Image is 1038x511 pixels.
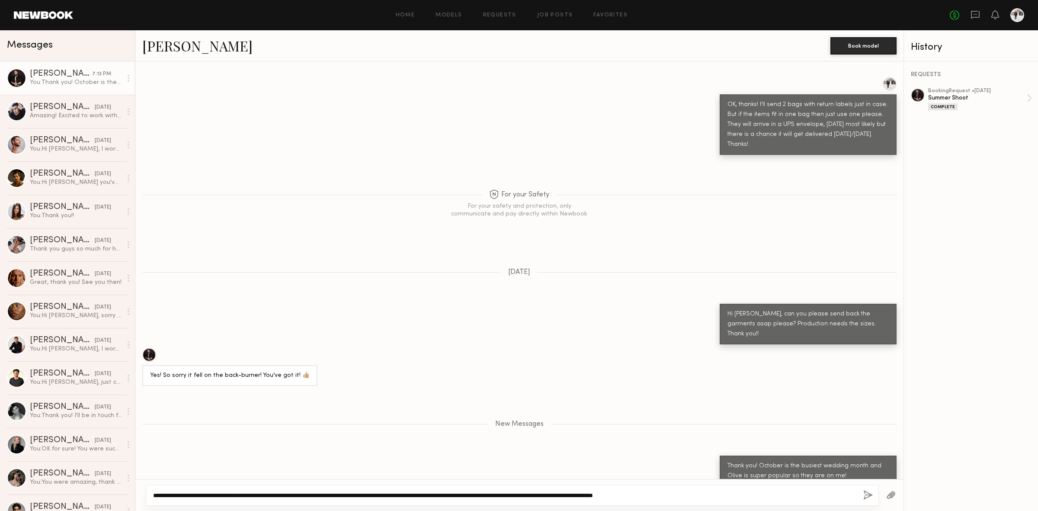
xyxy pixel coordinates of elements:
div: [PERSON_NAME] [30,270,95,278]
div: [DATE] [95,203,111,212]
span: [DATE] [508,269,530,276]
div: [PERSON_NAME] [30,303,95,312]
div: [PERSON_NAME] [30,403,95,411]
a: Requests [483,13,516,18]
div: You: Thank you! I'll be in touch for future shoots! [30,411,122,420]
div: [DATE] [95,303,111,312]
div: [DATE] [95,437,111,445]
div: Great, thank you! See you then! [30,278,122,286]
div: Yes! So sorry it fell on the back-burner! You’ve got it! 👍🏼 [150,371,310,381]
div: Thank you guys so much for having me. Was such a fun day! [30,245,122,253]
div: [DATE] [95,337,111,345]
a: bookingRequest •[DATE]Summer ShootComplete [928,88,1032,110]
div: Amazing! Excited to work with you all Again [30,112,122,120]
div: [PERSON_NAME] [30,103,95,112]
div: You: Hi [PERSON_NAME], I work for a men's suit company and we are planning a shoot. Can you pleas... [30,345,122,353]
div: You: Thank you! October is the busiest wedding month and Olive is super popular so they are on me! [30,78,122,87]
div: [DATE] [95,270,111,278]
a: Models [436,13,462,18]
div: OK, thanks! I'll send 2 bags with return labels just in case. But if the items fit in one bag the... [727,100,889,150]
div: [PERSON_NAME] [30,336,95,345]
div: Hi [PERSON_NAME], can you please send back the garments asap please? Production needs the sizes. ... [727,309,889,339]
div: You: Thank you!! [30,212,122,220]
div: [DATE] [95,370,111,378]
span: New Messages [495,421,544,428]
div: You: OK for sure! You were such a professional, it was wonderful to work with you! [30,445,122,453]
div: You: Hi [PERSON_NAME], sorry I forgot to cancel the booking after the product fitting did not wor... [30,312,122,320]
a: Favorites [593,13,628,18]
div: [PERSON_NAME] [30,136,95,145]
div: 7:13 PM [92,70,111,78]
div: Thank you! October is the busiest wedding month and Olive is super popular so they are on me! [727,461,889,481]
a: Job Posts [537,13,573,18]
div: [PERSON_NAME] [30,236,95,245]
div: [PERSON_NAME] [30,469,95,478]
span: Messages [7,40,53,50]
div: [DATE] [95,137,111,145]
div: You: Hi [PERSON_NAME], just checking in to see if you got my message about our prom shoot, we'd l... [30,378,122,386]
div: You: Hi [PERSON_NAME] you've been well! We are doing a shoot mid September, likely 9/17 but waiti... [30,178,122,186]
div: [PERSON_NAME] [30,436,95,445]
div: You: You were amazing, thank you!! [30,478,122,486]
div: [PERSON_NAME] [30,203,95,212]
button: Book model [830,37,897,55]
a: [PERSON_NAME] [142,36,253,55]
div: [DATE] [95,470,111,478]
div: [DATE] [95,170,111,178]
span: For your Safety [489,190,549,200]
div: REQUESTS [911,72,1032,78]
a: Book model [830,42,897,49]
div: booking Request • [DATE] [928,88,1027,94]
div: [DATE] [95,103,111,112]
div: [PERSON_NAME] [30,70,92,78]
div: [PERSON_NAME] [30,170,95,178]
div: [PERSON_NAME] [30,370,95,378]
div: History [911,42,1032,52]
div: For your safety and protection, only communicate and pay directly within Newbook [450,202,589,218]
div: Complete [928,103,958,110]
div: [DATE] [95,403,111,411]
div: [DATE] [95,237,111,245]
div: Summer Shoot [928,94,1027,102]
div: You: Hi [PERSON_NAME], I work for a men's suit company and we are planning a September photo shoo... [30,145,122,153]
a: Home [396,13,415,18]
